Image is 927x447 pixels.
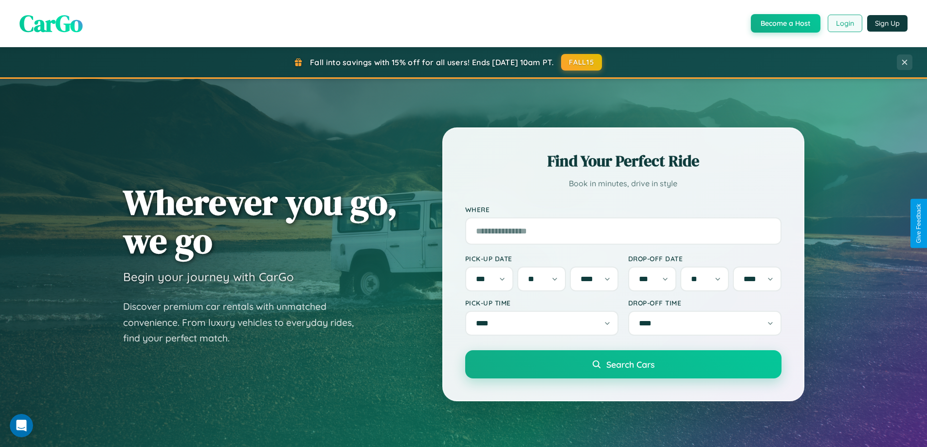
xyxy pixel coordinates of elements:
span: Fall into savings with 15% off for all users! Ends [DATE] 10am PT. [310,57,554,67]
label: Pick-up Date [465,254,618,263]
h1: Wherever you go, we go [123,183,398,260]
p: Discover premium car rentals with unmatched convenience. From luxury vehicles to everyday rides, ... [123,299,366,346]
button: Sign Up [867,15,908,32]
button: Login [828,15,862,32]
span: CarGo [19,7,83,39]
p: Book in minutes, drive in style [465,177,782,191]
label: Drop-off Time [628,299,782,307]
button: FALL15 [561,54,602,71]
h2: Find Your Perfect Ride [465,150,782,172]
button: Become a Host [751,14,820,33]
button: Search Cars [465,350,782,378]
label: Drop-off Date [628,254,782,263]
label: Pick-up Time [465,299,618,307]
label: Where [465,205,782,214]
iframe: Intercom live chat [10,414,33,437]
h3: Begin your journey with CarGo [123,269,294,284]
div: Give Feedback [915,204,922,243]
span: Search Cars [606,359,654,370]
